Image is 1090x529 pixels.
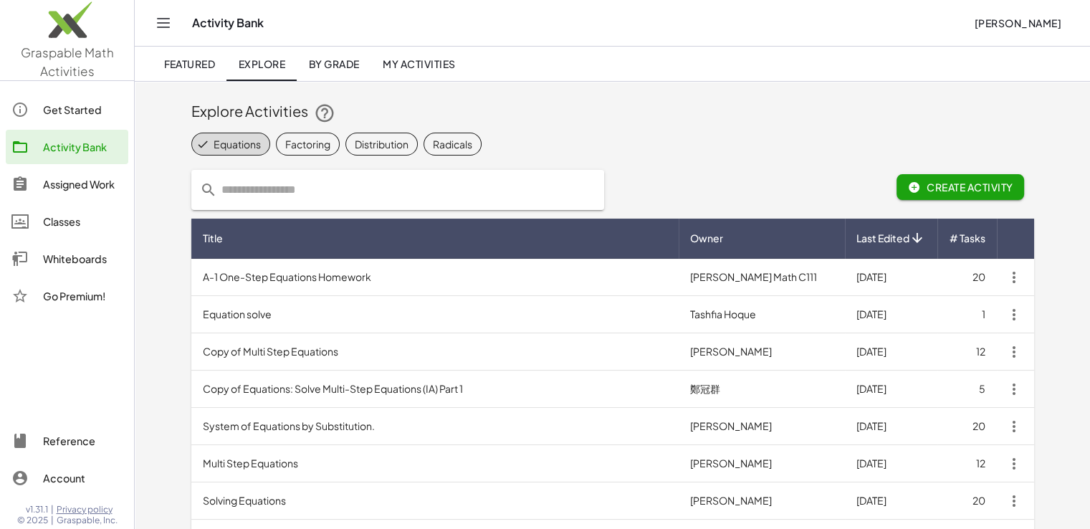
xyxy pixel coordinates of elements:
[937,445,997,482] td: 12
[214,136,261,151] div: Equations
[355,136,408,151] div: Distribution
[43,176,123,193] div: Assigned Work
[937,259,997,296] td: 20
[937,333,997,371] td: 12
[191,333,679,371] td: Copy of Multi Step Equations
[974,16,1061,29] span: [PERSON_NAME]
[152,11,175,34] button: Toggle navigation
[57,504,118,515] a: Privacy policy
[937,482,997,520] td: 20
[6,167,128,201] a: Assigned Work
[937,371,997,408] td: 5
[6,92,128,127] a: Get Started
[191,482,679,520] td: Solving Equations
[6,461,128,495] a: Account
[238,57,285,70] span: Explore
[203,231,223,246] span: Title
[191,296,679,333] td: Equation solve
[43,101,123,118] div: Get Started
[897,174,1025,200] button: Create Activity
[6,242,128,276] a: Whiteboards
[43,287,123,305] div: Go Premium!
[845,296,937,333] td: [DATE]
[191,371,679,408] td: Copy of Equations: Solve Multi-Step Equations (IA) Part 1
[43,138,123,156] div: Activity Bank
[845,333,937,371] td: [DATE]
[845,445,937,482] td: [DATE]
[679,296,844,333] td: Tashfia Hoque
[845,371,937,408] td: [DATE]
[845,482,937,520] td: [DATE]
[962,10,1073,36] button: [PERSON_NAME]
[845,259,937,296] td: [DATE]
[679,408,844,445] td: [PERSON_NAME]
[690,231,723,246] span: Owner
[191,101,1034,124] div: Explore Activities
[6,130,128,164] a: Activity Bank
[191,259,679,296] td: A-1 One-Step Equations Homework
[908,181,1013,194] span: Create Activity
[679,445,844,482] td: [PERSON_NAME]
[163,57,215,70] span: Featured
[679,333,844,371] td: [PERSON_NAME]
[191,408,679,445] td: System of Equations by Substitution.
[679,482,844,520] td: [PERSON_NAME]
[308,57,359,70] span: By Grade
[43,470,123,487] div: Account
[679,259,844,296] td: [PERSON_NAME] Math C111
[6,204,128,239] a: Classes
[57,515,118,526] span: Graspable, Inc.
[383,57,456,70] span: My Activities
[21,44,114,79] span: Graspable Math Activities
[937,408,997,445] td: 20
[200,181,217,199] i: prepended action
[43,213,123,230] div: Classes
[856,231,909,246] span: Last Edited
[6,424,128,458] a: Reference
[950,231,985,246] span: # Tasks
[51,515,54,526] span: |
[285,136,330,151] div: Factoring
[937,296,997,333] td: 1
[43,250,123,267] div: Whiteboards
[845,408,937,445] td: [DATE]
[26,504,48,515] span: v1.31.1
[433,136,472,151] div: Radicals
[17,515,48,526] span: © 2025
[43,432,123,449] div: Reference
[51,504,54,515] span: |
[679,371,844,408] td: 鄭冠群
[191,445,679,482] td: Multi Step Equations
